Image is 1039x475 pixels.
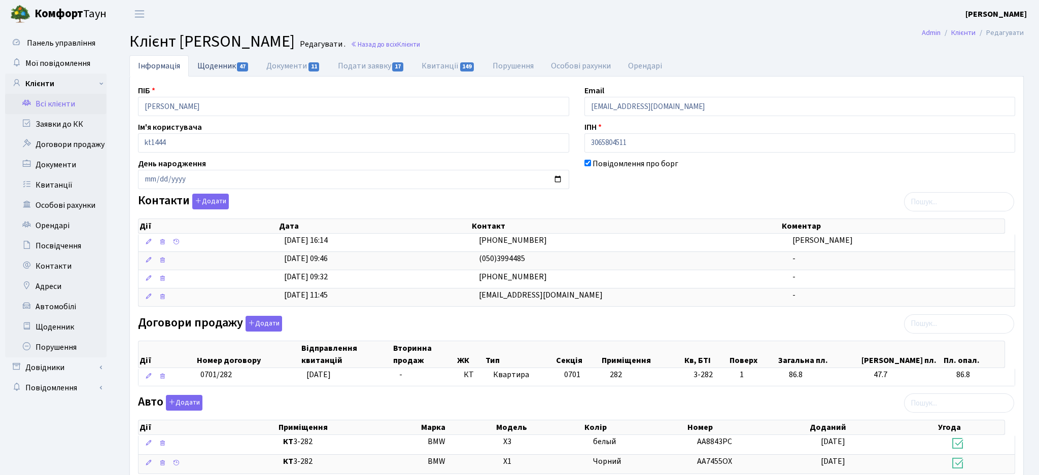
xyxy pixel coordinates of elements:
[951,27,976,38] a: Клієнти
[192,194,229,209] button: Контакти
[129,30,295,53] span: Клієнт [PERSON_NAME]
[584,85,604,97] label: Email
[937,420,1005,434] th: Угода
[729,341,777,368] th: Поверх
[392,62,403,71] span: 17
[5,357,107,378] a: Довідники
[777,341,860,368] th: Загальна пл.
[283,436,420,448] span: 3-282
[5,276,107,297] a: Адреси
[5,337,107,357] a: Порушення
[479,271,547,282] span: [PHONE_NUMBER]
[584,121,602,133] label: ІПН
[283,456,293,467] b: КТ
[5,236,107,256] a: Посвідчення
[610,369,622,380] span: 282
[593,436,616,447] span: белый
[503,456,511,467] span: X1
[495,420,584,434] th: Модель
[237,62,248,71] span: 47
[740,369,781,381] span: 1
[904,393,1014,413] input: Пошук...
[399,369,402,380] span: -
[163,393,202,411] a: Додати
[5,33,107,53] a: Панель управління
[138,341,196,368] th: Дії
[5,53,107,74] a: Мої повідомлення
[278,219,471,233] th: Дата
[503,436,511,447] span: X3
[284,289,328,301] span: [DATE] 11:45
[907,22,1039,44] nav: breadcrumb
[284,271,328,282] span: [DATE] 09:32
[138,219,278,233] th: Дії
[278,420,420,434] th: Приміщення
[792,235,853,246] span: [PERSON_NAME]
[683,341,729,368] th: Кв, БТІ
[190,192,229,210] a: Додати
[5,215,107,236] a: Орендарі
[284,253,328,264] span: [DATE] 09:46
[284,235,328,246] span: [DATE] 16:14
[484,55,542,77] a: Порушення
[25,58,90,69] span: Мої повідомлення
[694,369,732,381] span: 3-282
[283,436,293,447] b: КТ
[479,235,547,246] span: [PHONE_NUMBER]
[397,40,420,49] span: Клієнти
[34,6,83,22] b: Комфорт
[619,55,671,77] a: Орендарі
[697,436,732,447] span: АА8843РС
[593,456,621,467] span: Чорний
[874,369,948,381] span: 47.7
[428,436,445,447] span: BMW
[464,369,484,381] span: КТ
[27,38,95,49] span: Панель управління
[196,341,301,368] th: Номер договору
[5,297,107,317] a: Автомобілі
[5,94,107,114] a: Всі клієнти
[34,6,107,23] span: Таун
[601,341,683,368] th: Приміщення
[460,62,474,71] span: 149
[792,289,795,301] span: -
[10,4,30,24] img: logo.png
[138,121,202,133] label: Ім'я користувача
[564,369,580,380] span: 0701
[189,55,258,76] a: Щоденник
[138,158,206,170] label: День народження
[308,62,320,71] span: 11
[686,420,809,434] th: Номер
[138,420,278,434] th: Дії
[976,27,1024,39] li: Редагувати
[965,9,1027,20] b: [PERSON_NAME]
[809,420,937,434] th: Доданий
[138,85,155,97] label: ПІБ
[781,219,1005,233] th: Коментар
[479,289,603,301] span: [EMAIL_ADDRESS][DOMAIN_NAME]
[555,341,600,368] th: Секція
[792,253,795,264] span: -
[5,256,107,276] a: Контакти
[246,316,282,332] button: Договори продажу
[471,219,781,233] th: Контакт
[493,369,557,381] span: Квартира
[860,341,942,368] th: [PERSON_NAME] пл.
[420,420,495,434] th: Марка
[258,55,329,77] a: Документи
[200,369,232,380] span: 0701/282
[5,134,107,155] a: Договори продажу
[300,341,392,368] th: Відправлення квитанцій
[542,55,619,77] a: Особові рахунки
[283,456,420,467] span: 3-282
[127,6,152,22] button: Переключити навігацію
[922,27,941,38] a: Admin
[129,55,189,77] a: Інформація
[484,341,555,368] th: Тип
[351,40,420,49] a: Назад до всіхКлієнти
[904,314,1014,334] input: Пошук...
[166,395,202,411] button: Авто
[428,456,445,467] span: BMW
[5,317,107,337] a: Щоденник
[5,195,107,215] a: Особові рахунки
